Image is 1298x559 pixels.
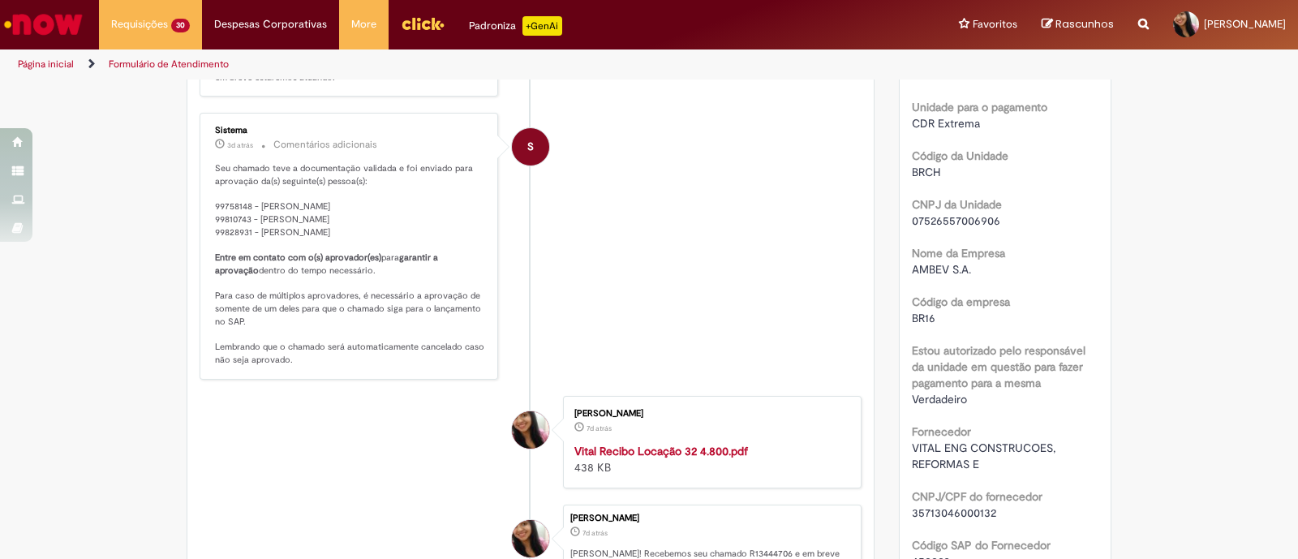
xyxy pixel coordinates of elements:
span: BR5W [912,67,941,82]
a: Página inicial [18,58,74,71]
div: [PERSON_NAME] [574,409,845,419]
p: Seu chamado teve a documentação validada e foi enviado para aprovação da(s) seguinte(s) pessoa(s)... [215,162,485,366]
span: 30 [171,19,190,32]
b: garantir a aprovação [215,252,441,277]
span: Favoritos [973,16,1017,32]
time: 29/08/2025 20:17:15 [227,140,253,150]
a: Formulário de Atendimento [109,58,229,71]
span: Rascunhos [1055,16,1114,32]
span: CDR Extrema [912,116,980,131]
span: 35713046000132 [912,505,996,520]
b: Unidade para o pagamento [912,100,1047,114]
span: 7d atrás [587,424,612,433]
b: Nome da Empresa [912,246,1005,260]
b: Entre em contato com o(s) aprovador(es) [215,252,381,264]
div: [PERSON_NAME] [570,514,853,523]
span: More [351,16,376,32]
b: Código da Unidade [912,148,1008,163]
small: Comentários adicionais [273,138,377,152]
b: Fornecedor [912,424,971,439]
div: Padroniza [469,16,562,36]
p: +GenAi [522,16,562,36]
div: System [512,128,549,166]
b: CNPJ/CPF do fornecedor [912,489,1042,504]
b: Código da empresa [912,295,1010,309]
span: BRCH [912,165,940,179]
span: VITAL ENG CONSTRUCOES, REFORMAS E [912,441,1059,471]
span: BR16 [912,311,935,325]
div: Amanda Silva Leles [512,411,549,449]
div: Sistema [215,126,485,135]
ul: Trilhas de página [12,49,853,80]
span: 7d atrás [582,528,608,538]
span: 07526557006906 [912,213,1000,228]
div: Amanda Silva Leles [512,520,549,557]
b: CNPJ da Unidade [912,197,1002,212]
div: 438 KB [574,443,845,475]
b: Estou autorizado pelo responsável da unidade em questão para fazer pagamento para a mesma [912,343,1085,390]
span: [PERSON_NAME] [1204,17,1286,31]
span: Verdadeiro [912,392,967,406]
b: Código SAP do Fornecedor [912,538,1051,553]
span: S [527,127,534,166]
a: Vital Recibo Locação 32 4.800.pdf [574,444,748,458]
time: 25/08/2025 14:44:43 [582,528,608,538]
span: Despesas Corporativas [214,16,327,32]
img: ServiceNow [2,8,85,41]
time: 25/08/2025 14:44:40 [587,424,612,433]
span: AMBEV S.A. [912,262,971,277]
span: Requisições [111,16,168,32]
img: click_logo_yellow_360x200.png [401,11,445,36]
span: 3d atrás [227,140,253,150]
a: Rascunhos [1042,17,1114,32]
